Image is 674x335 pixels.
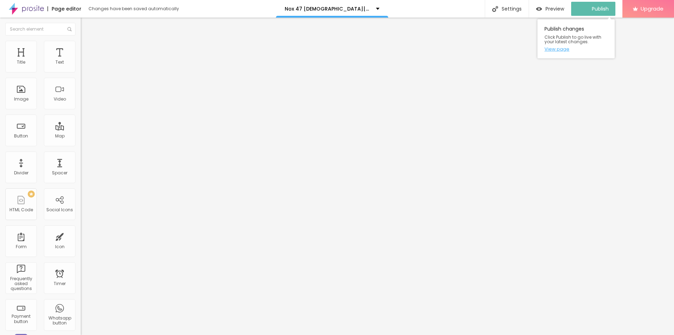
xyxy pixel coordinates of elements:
[641,6,663,12] span: Upgrade
[81,18,674,335] iframe: Editor
[285,6,371,11] p: Nox 47 [DEMOGRAPHIC_DATA][MEDICAL_DATA] We Tested It for 90 Days?
[592,6,609,12] span: Publish
[46,207,73,212] div: Social Icons
[5,23,75,36] input: Search element
[14,170,28,175] div: Divider
[492,6,498,12] img: Icone
[55,60,64,65] div: Text
[14,134,28,138] div: Button
[47,6,81,11] div: Page editor
[54,281,66,286] div: Timer
[88,7,179,11] div: Changes have been saved automatically
[67,27,72,31] img: Icone
[9,207,33,212] div: HTML Code
[529,2,571,16] button: Preview
[7,276,35,291] div: Frequently asked questions
[536,6,542,12] img: view-1.svg
[17,60,25,65] div: Title
[544,35,608,44] span: Click Publish to go live with your latest changes.
[55,134,65,138] div: Map
[546,6,564,12] span: Preview
[55,244,65,249] div: Icon
[16,244,27,249] div: Form
[537,19,615,58] div: Publish changes
[544,47,608,51] a: View page
[54,97,66,102] div: Video
[571,2,615,16] button: Publish
[52,170,67,175] div: Spacer
[14,97,28,102] div: Image
[7,314,35,324] div: Payment button
[46,316,73,326] div: Whatsapp button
